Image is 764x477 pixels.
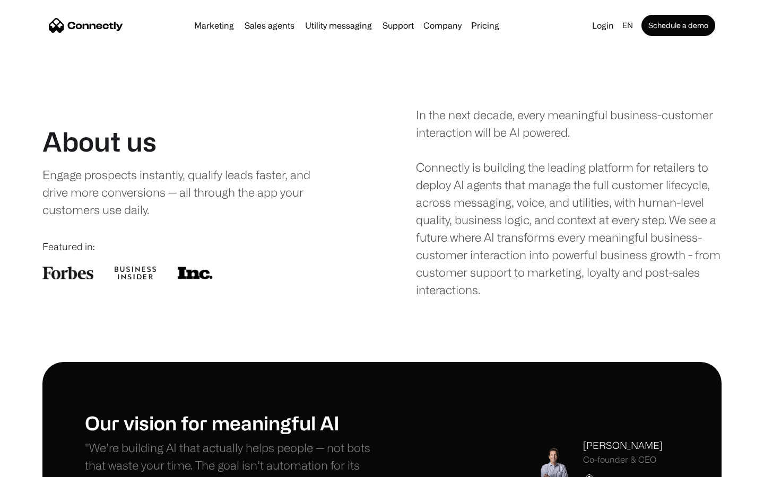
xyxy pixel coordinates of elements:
a: Sales agents [240,21,299,30]
div: Engage prospects instantly, qualify leads faster, and drive more conversions — all through the ap... [42,166,333,218]
a: Login [588,18,618,33]
div: Company [420,18,465,33]
div: Featured in: [42,240,348,254]
div: en [618,18,639,33]
div: en [622,18,633,33]
h1: Our vision for meaningful AI [85,411,382,434]
a: Support [378,21,418,30]
a: Schedule a demo [641,15,715,36]
aside: Language selected: English [11,457,64,473]
a: home [49,17,123,33]
div: [PERSON_NAME] [583,438,663,453]
h1: About us [42,126,157,157]
div: Co-founder & CEO [583,455,663,465]
div: In the next decade, every meaningful business-customer interaction will be AI powered. Connectly ... [416,106,722,298]
div: Company [423,18,462,33]
a: Pricing [467,21,503,30]
ul: Language list [21,458,64,473]
a: Utility messaging [301,21,376,30]
a: Marketing [190,21,238,30]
